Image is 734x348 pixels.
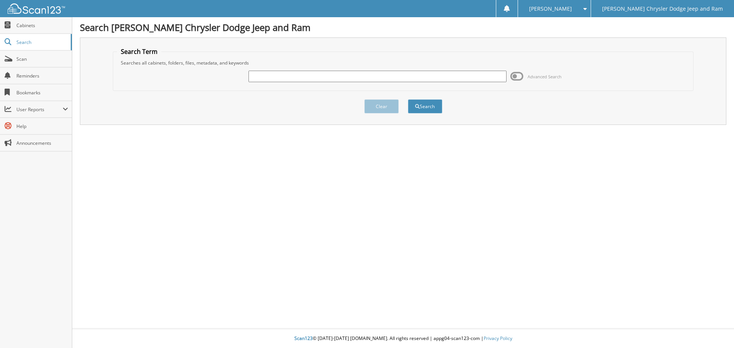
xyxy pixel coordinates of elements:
[72,329,734,348] div: © [DATE]-[DATE] [DOMAIN_NAME]. All rights reserved | appg04-scan123-com |
[484,335,512,342] a: Privacy Policy
[16,140,68,146] span: Announcements
[16,106,63,113] span: User Reports
[16,22,68,29] span: Cabinets
[8,3,65,14] img: scan123-logo-white.svg
[16,73,68,79] span: Reminders
[529,6,572,11] span: [PERSON_NAME]
[117,60,690,66] div: Searches all cabinets, folders, files, metadata, and keywords
[16,56,68,62] span: Scan
[16,39,67,45] span: Search
[80,21,726,34] h1: Search [PERSON_NAME] Chrysler Dodge Jeep and Ram
[602,6,723,11] span: [PERSON_NAME] Chrysler Dodge Jeep and Ram
[528,74,562,79] span: Advanced Search
[408,99,442,113] button: Search
[117,47,161,56] legend: Search Term
[364,99,399,113] button: Clear
[696,311,734,348] iframe: Chat Widget
[16,89,68,96] span: Bookmarks
[294,335,313,342] span: Scan123
[16,123,68,129] span: Help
